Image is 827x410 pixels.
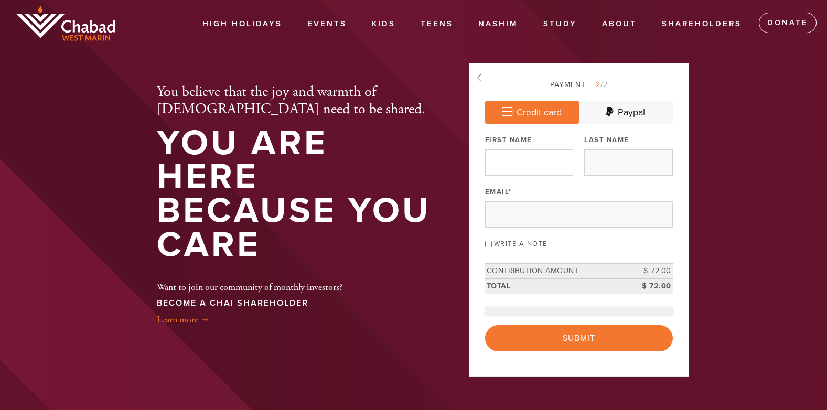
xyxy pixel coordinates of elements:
h2: You believe that the joy and warmth of [DEMOGRAPHIC_DATA] need to be shared. [157,83,435,118]
label: Write a note [494,240,547,248]
a: Donate [759,13,817,34]
td: $ 72.00 [626,278,673,294]
img: chabad-west-marin-logo.png [16,5,115,41]
input: Submit [485,325,673,351]
label: Email [485,187,512,197]
td: Total [485,278,626,294]
a: About [594,14,645,34]
a: Shareholders [654,14,749,34]
span: /2 [589,80,608,89]
div: Payment [485,79,673,90]
h3: BECOME A CHAI SHAREHOLDER [157,298,342,308]
a: Paypal [579,101,673,124]
a: High Holidays [195,14,290,34]
a: Study [535,14,585,34]
a: Nashim [470,14,526,34]
label: Last Name [584,135,629,145]
label: First Name [485,135,532,145]
span: This field is required. [508,188,512,196]
div: Want to join our community of monthly investors? [157,266,342,327]
a: Learn more → [157,314,210,326]
a: Kids [364,14,403,34]
a: Events [299,14,355,34]
a: Credit card [485,101,579,124]
span: 2 [596,80,600,89]
td: $ 72.00 [626,264,673,279]
h1: You are here because you care [157,126,435,262]
td: Contribution Amount [485,264,626,279]
a: Teens [413,14,461,34]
